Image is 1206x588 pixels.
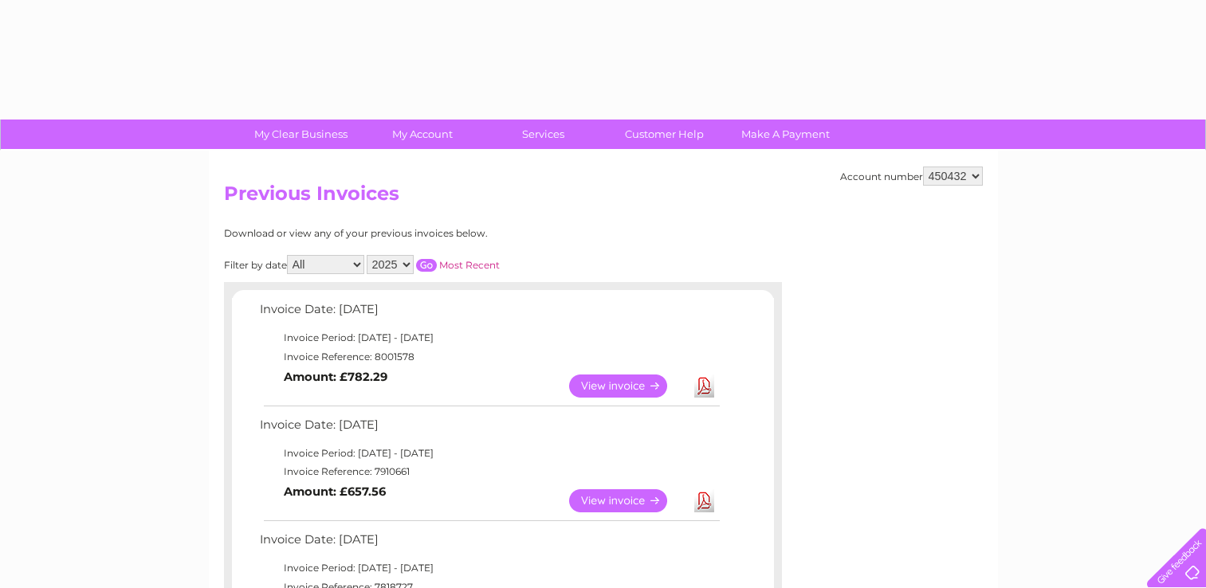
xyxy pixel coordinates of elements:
td: Invoice Period: [DATE] - [DATE] [256,328,722,347]
h2: Previous Invoices [224,182,983,213]
td: Invoice Reference: 7910661 [256,462,722,481]
div: Account number [840,167,983,186]
td: Invoice Period: [DATE] - [DATE] [256,444,722,463]
td: Invoice Period: [DATE] - [DATE] [256,559,722,578]
div: Download or view any of your previous invoices below. [224,228,642,239]
a: Download [694,374,714,398]
div: Filter by date [224,255,642,274]
b: Amount: £782.29 [284,370,387,384]
a: My Account [356,120,488,149]
td: Invoice Reference: 8001578 [256,347,722,367]
td: Invoice Date: [DATE] [256,299,722,328]
a: View [569,489,686,512]
a: Most Recent [439,259,500,271]
a: Services [477,120,609,149]
a: Make A Payment [720,120,851,149]
td: Invoice Date: [DATE] [256,414,722,444]
b: Amount: £657.56 [284,484,386,499]
a: My Clear Business [235,120,367,149]
a: Download [694,489,714,512]
td: Invoice Date: [DATE] [256,529,722,559]
a: View [569,374,686,398]
a: Customer Help [599,120,730,149]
